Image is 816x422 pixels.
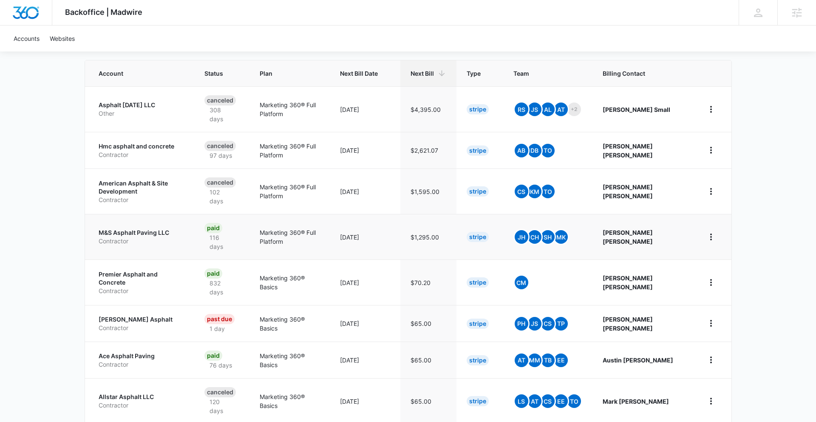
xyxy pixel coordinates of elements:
[99,142,184,159] a: Hmc asphalt and concreteContractor
[204,387,236,397] div: Canceled
[99,393,184,401] p: Allstar Asphalt LLC
[99,270,184,287] p: Premier Asphalt and Concrete
[603,69,684,78] span: Billing Contact
[528,185,541,198] span: KM
[467,396,489,406] div: Stripe
[467,355,489,365] div: Stripe
[554,354,568,367] span: ee
[204,95,236,105] div: Canceled
[330,168,400,214] td: [DATE]
[99,69,172,78] span: Account
[400,342,456,378] td: $65.00
[400,214,456,259] td: $1,295.00
[204,397,239,415] p: 120 days
[99,352,184,360] p: Ace Asphalt Paving
[99,324,184,332] p: Contractor
[204,268,222,279] div: Paid
[99,179,184,204] a: American Asphalt & Site DevelopmentContractor
[554,103,568,116] span: AT
[528,230,541,244] span: CH
[204,188,239,205] p: 102 days
[704,316,718,330] button: home
[554,317,568,331] span: TP
[528,354,541,367] span: MM
[603,316,653,332] strong: [PERSON_NAME] [PERSON_NAME]
[400,305,456,342] td: $65.00
[260,228,320,246] p: Marketing 360® Full Platform
[260,392,320,410] p: Marketing 360® Basics
[99,287,184,295] p: Contractor
[515,276,528,289] span: CM
[467,232,489,242] div: Stripe
[99,360,184,369] p: Contractor
[467,319,489,329] div: Stripe
[99,237,184,245] p: Contractor
[704,394,718,408] button: home
[541,103,555,116] span: AL
[204,69,227,78] span: Status
[330,214,400,259] td: [DATE]
[603,106,670,113] strong: [PERSON_NAME] Small
[260,69,320,78] span: Plan
[45,26,80,51] a: Websites
[467,277,489,288] div: Stripe
[467,104,489,114] div: Stripe
[330,259,400,305] td: [DATE]
[99,179,184,196] p: American Asphalt & Site Development
[603,229,653,245] strong: [PERSON_NAME] [PERSON_NAME]
[400,132,456,168] td: $2,621.07
[528,317,541,331] span: JS
[541,144,555,157] span: TO
[260,274,320,291] p: Marketing 360® Basics
[400,86,456,132] td: $4,395.00
[260,315,320,333] p: Marketing 360® Basics
[204,233,239,251] p: 116 days
[400,168,456,214] td: $1,595.00
[204,314,235,324] div: Past Due
[260,100,320,118] p: Marketing 360® Full Platform
[603,274,653,291] strong: [PERSON_NAME] [PERSON_NAME]
[513,69,570,78] span: Team
[704,276,718,289] button: home
[260,142,320,160] p: Marketing 360® Full Platform
[99,151,184,159] p: Contractor
[411,69,434,78] span: Next Bill
[704,353,718,367] button: home
[554,394,568,408] span: ee
[603,183,653,200] strong: [PERSON_NAME] [PERSON_NAME]
[467,186,489,197] div: Stripe
[260,351,320,369] p: Marketing 360® Basics
[65,8,142,17] span: Backoffice | Madwire
[99,228,184,237] p: M&S Asphalt Paving LLC
[603,143,653,159] strong: [PERSON_NAME] [PERSON_NAME]
[204,361,237,370] p: 76 days
[515,144,528,157] span: AB
[528,394,541,408] span: AT
[467,145,489,156] div: Stripe
[704,185,718,198] button: home
[515,185,528,198] span: CS
[541,230,555,244] span: SH
[340,69,378,78] span: Next Bill Date
[99,196,184,204] p: Contractor
[204,279,239,297] p: 832 days
[204,351,222,361] div: Paid
[99,228,184,245] a: M&S Asphalt Paving LLCContractor
[204,324,230,333] p: 1 day
[99,352,184,368] a: Ace Asphalt PavingContractor
[603,398,669,405] strong: Mark [PERSON_NAME]
[704,103,718,116] button: home
[99,101,184,117] a: Asphalt [DATE] LLCOther
[204,177,236,188] div: Canceled
[704,143,718,157] button: home
[541,185,555,198] span: TO
[554,230,568,244] span: MK
[99,393,184,409] a: Allstar Asphalt LLCContractor
[541,394,555,408] span: CS
[99,401,184,410] p: Contractor
[541,354,555,367] span: TB
[99,109,184,118] p: Other
[99,315,184,324] p: [PERSON_NAME] Asphalt
[260,182,320,200] p: Marketing 360® Full Platform
[603,356,673,364] strong: Austin [PERSON_NAME]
